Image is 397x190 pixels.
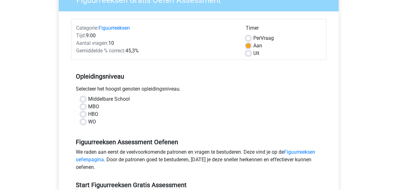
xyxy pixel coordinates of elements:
[76,70,322,83] h5: Opleidingsniveau
[71,32,241,39] div: 9:00
[76,33,86,39] span: Tijd:
[71,39,241,47] div: 10
[71,85,326,95] div: Selecteer het hoogst genoten opleidingsniveau.
[76,48,125,54] span: Gemiddelde % correct:
[76,25,99,31] span: Categorie:
[71,148,326,174] div: We raden aan eerst de veelvoorkomende patronen en vragen te bestuderen. Deze vind je op de . Door...
[99,25,130,31] a: Figuurreeksen
[88,118,96,126] label: WO
[76,181,322,189] h5: Start Figuurreeksen Gratis Assessment
[253,42,262,50] label: Aan
[253,35,261,41] span: Per
[253,34,274,42] label: Vraag
[71,47,241,55] div: 45,3%
[76,40,108,46] span: Aantal vragen:
[246,24,321,34] div: Timer
[88,110,98,118] label: HBO
[88,103,99,110] label: MBO
[253,50,259,57] label: Uit
[88,95,130,103] label: Middelbare School
[76,138,322,146] h5: Figuurreeksen Assessment Oefenen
